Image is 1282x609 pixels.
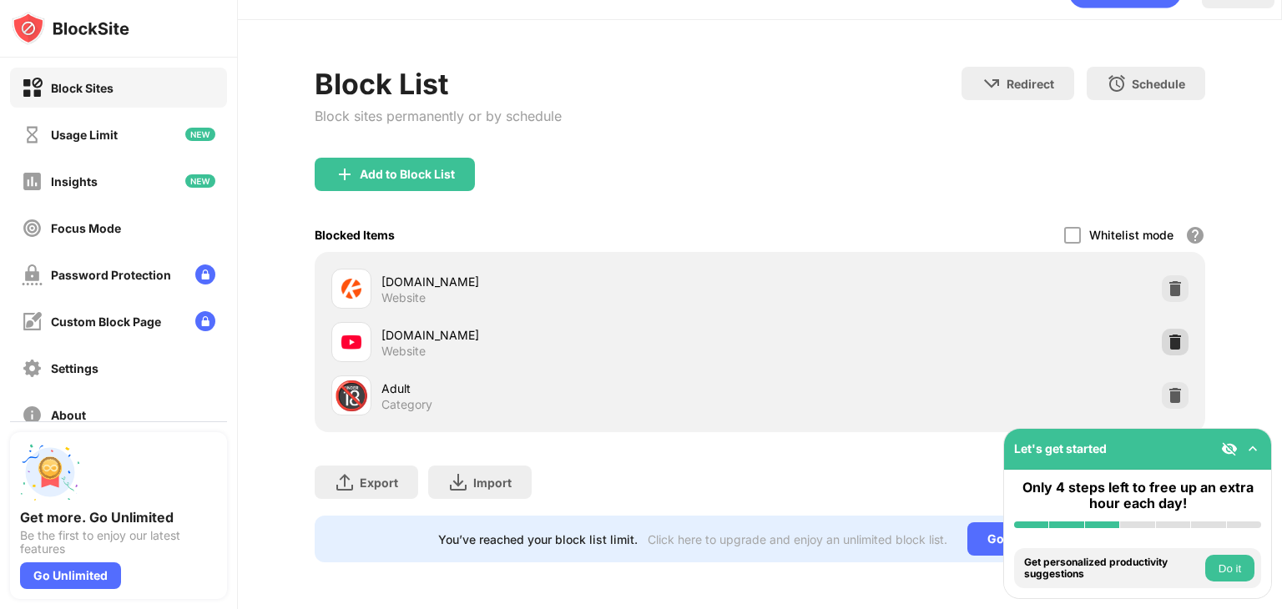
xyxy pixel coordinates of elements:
div: [DOMAIN_NAME] [381,326,760,344]
div: Custom Block Page [51,315,161,329]
img: settings-off.svg [22,358,43,379]
img: push-unlimited.svg [20,442,80,502]
button: Do it [1205,555,1254,581]
div: Redirect [1007,77,1054,91]
div: Block sites permanently or by schedule [315,108,562,124]
div: Let's get started [1014,441,1107,455]
img: time-usage-off.svg [22,124,43,145]
div: Add to Block List [360,168,455,181]
div: Be the first to enjoy our latest features [20,529,217,556]
div: Import [473,476,512,490]
img: about-off.svg [22,405,43,425]
img: new-icon.svg [185,128,215,141]
div: 🔞 [334,379,369,413]
img: omni-setup-toggle.svg [1244,440,1261,457]
div: Insights [51,174,98,189]
img: customize-block-page-off.svg [22,311,43,332]
div: Password Protection [51,268,171,282]
div: Click here to upgrade and enjoy an unlimited block list. [648,532,947,546]
img: favicons [341,332,361,352]
img: new-icon.svg [185,174,215,188]
div: Whitelist mode [1089,228,1173,242]
img: lock-menu.svg [195,311,215,331]
div: Go Unlimited [967,522,1082,556]
div: Go Unlimited [20,562,121,589]
div: Get personalized productivity suggestions [1024,556,1201,581]
div: Schedule [1132,77,1185,91]
div: Website [381,290,426,305]
div: Usage Limit [51,128,118,142]
div: [DOMAIN_NAME] [381,273,760,290]
div: Block List [315,67,562,101]
img: logo-blocksite.svg [12,12,129,45]
img: insights-off.svg [22,171,43,192]
div: Settings [51,361,98,375]
div: Website [381,344,426,359]
div: Focus Mode [51,221,121,235]
img: focus-off.svg [22,218,43,239]
img: lock-menu.svg [195,264,215,284]
div: About [51,408,86,422]
img: eye-not-visible.svg [1221,440,1238,457]
div: Export [360,476,398,490]
div: Category [381,397,432,412]
div: Block Sites [51,81,114,95]
img: block-on.svg [22,78,43,98]
div: Only 4 steps left to free up an extra hour each day! [1014,480,1261,511]
div: Get more. Go Unlimited [20,509,217,526]
div: You’ve reached your block list limit. [438,532,638,546]
img: favicons [341,279,361,299]
img: password-protection-off.svg [22,264,43,285]
div: Blocked Items [315,228,395,242]
div: Adult [381,380,760,397]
